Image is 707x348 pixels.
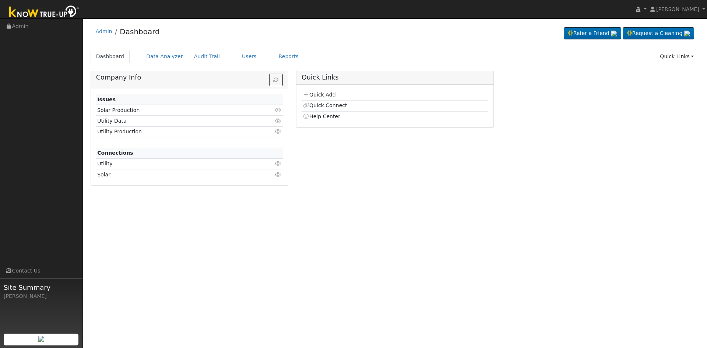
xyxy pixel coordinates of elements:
[611,31,617,36] img: retrieve
[236,50,262,63] a: Users
[273,50,304,63] a: Reports
[4,292,79,300] div: [PERSON_NAME]
[302,74,488,81] h5: Quick Links
[91,50,130,63] a: Dashboard
[96,116,253,126] td: Utility Data
[275,108,282,113] i: Click to view
[275,129,282,134] i: Click to view
[303,92,335,98] a: Quick Add
[120,27,160,36] a: Dashboard
[96,28,112,34] a: Admin
[97,150,133,156] strong: Connections
[38,336,44,342] img: retrieve
[96,158,253,169] td: Utility
[275,118,282,123] i: Click to view
[684,31,690,36] img: retrieve
[656,6,699,12] span: [PERSON_NAME]
[623,27,694,40] a: Request a Cleaning
[97,96,116,102] strong: Issues
[654,50,699,63] a: Quick Links
[96,169,253,180] td: Solar
[96,105,253,116] td: Solar Production
[275,172,282,177] i: Click to view
[4,282,79,292] span: Site Summary
[275,161,282,166] i: Click to view
[141,50,189,63] a: Data Analyzer
[189,50,225,63] a: Audit Trail
[96,74,283,81] h5: Company Info
[564,27,621,40] a: Refer a Friend
[96,126,253,137] td: Utility Production
[303,113,340,119] a: Help Center
[303,102,347,108] a: Quick Connect
[6,4,83,21] img: Know True-Up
